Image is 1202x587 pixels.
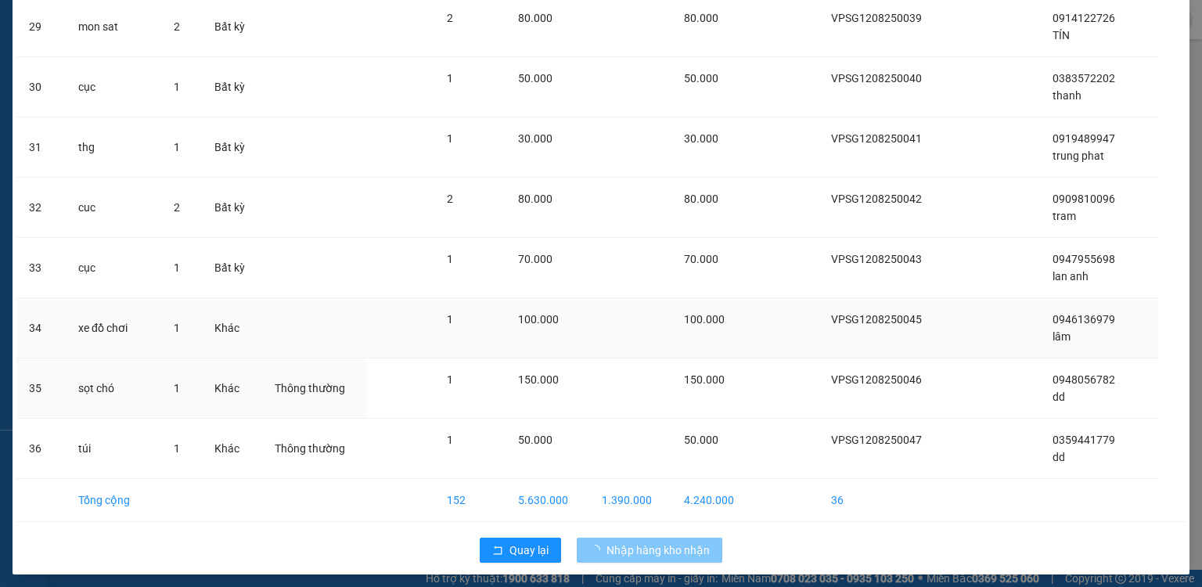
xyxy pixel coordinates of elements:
td: Bất kỳ [202,57,262,117]
span: 1 [174,382,180,394]
span: 1 [174,442,180,455]
span: 1 [447,132,453,145]
span: 1 [447,253,453,265]
td: Khác [202,358,262,419]
span: 1 [447,373,453,386]
span: 1 [447,434,453,446]
span: 2 [447,193,453,205]
span: 0948056782 [1053,373,1115,386]
span: 100.000 [684,313,725,326]
span: lâm [1053,330,1071,343]
td: Thông thường [262,358,366,419]
td: 35 [16,358,66,419]
td: Bất kỳ [202,117,262,178]
span: VPSG1208250047 [831,434,922,446]
span: 0383572202 [1053,72,1115,85]
td: 33 [16,238,66,298]
span: 30.000 [684,132,718,145]
td: cục [66,238,161,298]
span: VPSG1208250042 [831,193,922,205]
span: VPSG1208250045 [831,313,922,326]
span: 0909810096 [1053,193,1115,205]
span: 80.000 [684,12,718,24]
span: 50.000 [518,72,552,85]
td: 30 [16,57,66,117]
span: 0359441779 [1053,434,1115,446]
span: 70.000 [518,253,552,265]
span: rollback [492,545,503,557]
td: Khác [202,419,262,479]
span: 1 [174,81,180,93]
span: 1 [174,141,180,153]
span: 80.000 [518,193,552,205]
span: VPSG1208250046 [831,373,922,386]
span: 1 [174,322,180,334]
span: 50.000 [684,434,718,446]
td: 5.630.000 [506,479,590,522]
span: 2 [174,20,180,33]
span: 0946136979 [1053,313,1115,326]
span: TÍN [1053,29,1070,41]
td: 1.390.000 [589,479,671,522]
span: dd [1053,391,1065,403]
span: thanh [1053,89,1081,102]
span: 50.000 [518,434,552,446]
span: 150.000 [684,373,725,386]
td: 4.240.000 [671,479,753,522]
span: 1 [174,261,180,274]
td: Khác [202,298,262,358]
span: 0947955698 [1053,253,1115,265]
span: Quay lại [509,542,549,559]
td: thg [66,117,161,178]
td: 152 [434,479,505,522]
span: 70.000 [684,253,718,265]
span: 2 [447,12,453,24]
span: 100.000 [518,313,559,326]
td: Tổng cộng [66,479,161,522]
span: 1 [447,313,453,326]
span: lan anh [1053,270,1089,283]
span: 0914122726 [1053,12,1115,24]
button: rollbackQuay lại [480,538,561,563]
span: loading [589,545,606,556]
td: 36 [819,479,945,522]
span: tram [1053,210,1076,222]
span: VPSG1208250039 [831,12,922,24]
td: 34 [16,298,66,358]
span: 50.000 [684,72,718,85]
span: 80.000 [518,12,552,24]
span: 0919489947 [1053,132,1115,145]
td: 36 [16,419,66,479]
td: Thông thường [262,419,366,479]
span: VPSG1208250040 [831,72,922,85]
button: Nhập hàng kho nhận [577,538,722,563]
td: 31 [16,117,66,178]
span: 80.000 [684,193,718,205]
span: 2 [174,201,180,214]
td: sọt chó [66,358,161,419]
td: Bất kỳ [202,178,262,238]
span: VPSG1208250041 [831,132,922,145]
span: VPSG1208250043 [831,253,922,265]
td: túi [66,419,161,479]
span: 30.000 [518,132,552,145]
td: 32 [16,178,66,238]
span: 1 [447,72,453,85]
span: 150.000 [518,373,559,386]
td: xe đồ chơi [66,298,161,358]
td: cuc [66,178,161,238]
td: Bất kỳ [202,238,262,298]
td: cục [66,57,161,117]
span: Nhập hàng kho nhận [606,542,710,559]
span: dd [1053,451,1065,463]
span: trung phat [1053,149,1104,162]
